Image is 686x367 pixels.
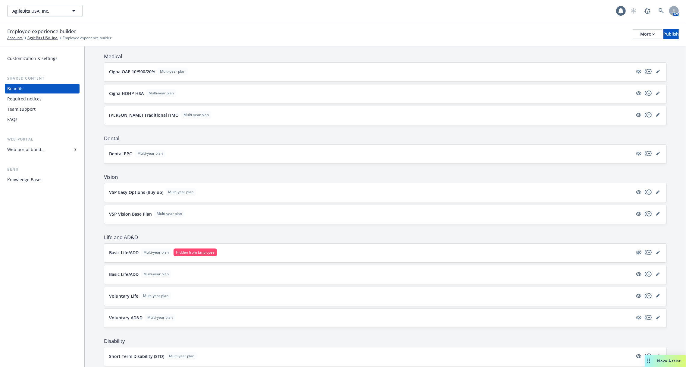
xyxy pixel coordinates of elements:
[635,90,642,97] a: visible
[654,68,662,75] a: editPencil
[5,175,80,185] a: Knowledge Bases
[654,314,662,321] a: editPencil
[109,111,633,119] button: [PERSON_NAME] Traditional HMOMulti-year plan
[5,136,80,142] div: Web portal
[654,249,662,256] a: editPencil
[645,188,652,196] a: copyPlus
[645,355,686,367] button: Nova Assist
[645,210,652,217] a: copyPlus
[109,150,133,157] p: Dental PPO
[633,29,662,39] button: More
[635,111,642,119] span: visible
[7,5,83,17] button: AgileBits USA, Inc.
[635,210,642,217] span: visible
[635,68,642,75] a: visible
[109,315,143,321] p: Voluntary AD&D
[137,151,163,156] span: Multi-year plan
[7,54,58,63] div: Customization & settings
[645,68,652,75] a: copyPlus
[645,271,652,278] a: copyPlus
[63,35,111,41] span: Employee experience builder
[654,210,662,217] a: editPencil
[5,145,80,154] a: Web portal builder
[7,94,42,104] div: Required notices
[7,84,23,93] div: Benefits
[657,358,681,363] span: Nova Assist
[5,104,80,114] a: Team support
[109,271,139,277] p: Basic Life/ADD
[109,249,139,256] p: Basic Life/ADD
[169,353,194,359] span: Multi-year plan
[109,188,633,196] button: VSP Easy Options (Buy up)Multi-year plan
[628,5,640,17] a: Start snowing
[109,89,633,97] button: Cigna HDHP HSAMulti-year plan
[109,270,633,278] button: Basic Life/ADDMulti-year plan
[655,5,667,17] a: Search
[5,75,80,81] div: Shared content
[143,271,169,277] span: Multi-year plan
[635,150,642,157] a: visible
[640,30,655,39] div: More
[157,211,182,217] span: Multi-year plan
[7,115,17,124] div: FAQs
[109,189,163,195] p: VSP Easy Options (Buy up)
[663,29,679,39] button: Publish
[7,175,42,185] div: Knowledge Bases
[654,111,662,119] a: editPencil
[654,292,662,299] a: editPencil
[109,248,633,256] button: Basic Life/ADDMulti-year planHidden from Employee
[109,90,144,96] p: Cigna HDHP HSA
[635,249,642,256] a: hidden
[109,112,179,118] p: [PERSON_NAME] Traditional HMO
[645,249,652,256] a: copyPlus
[641,5,653,17] a: Report a Bug
[109,210,633,218] button: VSP Vision Base PlanMulti-year plan
[7,145,45,154] div: Web portal builder
[109,293,138,299] p: Voluntary Life
[183,112,209,118] span: Multi-year plan
[109,68,155,75] p: Cigna OAP 10/500/20%
[645,353,652,360] a: copyPlus
[645,150,652,157] a: copyPlus
[147,315,173,320] span: Multi-year plan
[104,173,667,181] span: Vision
[7,27,76,35] span: Employee experience builder
[635,353,642,360] a: visible
[109,353,164,359] p: Short Term Disability (STD)
[27,35,58,41] a: AgileBits USA, Inc.
[645,292,652,299] a: copyPlus
[645,314,652,321] a: copyPlus
[104,53,667,60] span: Medical
[109,314,633,321] button: Voluntary AD&DMulti-year plan
[635,271,642,278] a: visible
[5,54,80,63] a: Customization & settings
[663,30,679,39] div: Publish
[104,337,667,345] span: Disability
[5,84,80,93] a: Benefits
[654,353,662,360] a: editPencil
[104,135,667,142] span: Dental
[109,292,633,300] button: Voluntary LifeMulti-year plan
[635,292,642,299] a: visible
[149,90,174,96] span: Multi-year plan
[7,104,36,114] div: Team support
[635,188,642,196] a: visible
[143,293,168,299] span: Multi-year plan
[654,90,662,97] a: editPencil
[104,234,667,241] span: Life and AD&D
[7,35,23,41] a: Accounts
[109,150,633,157] button: Dental PPOMulti-year plan
[5,94,80,104] a: Required notices
[635,314,642,321] a: visible
[654,150,662,157] a: editPencil
[168,189,193,195] span: Multi-year plan
[654,188,662,196] a: editPencil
